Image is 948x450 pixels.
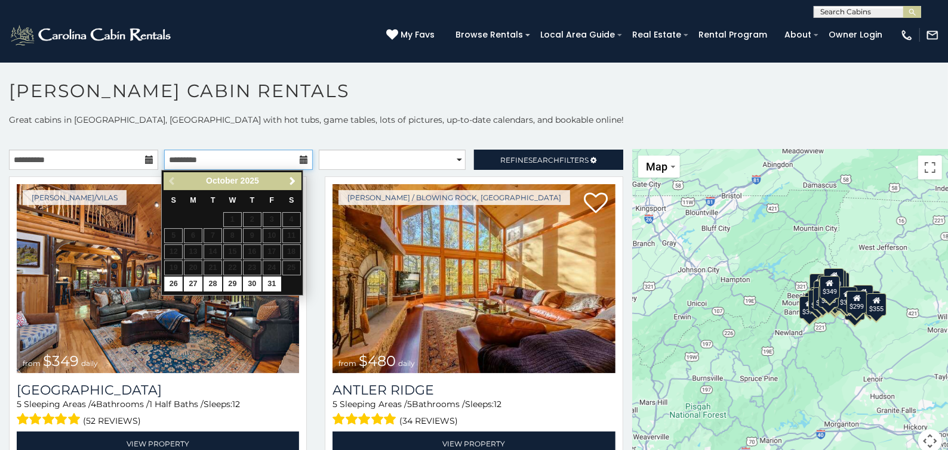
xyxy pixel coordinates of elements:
[164,277,183,291] a: 26
[778,26,817,44] a: About
[810,274,830,296] div: $635
[338,190,570,205] a: [PERSON_NAME] / Blowing Rock, [GEOGRAPHIC_DATA]
[190,196,196,204] span: Monday
[638,156,680,178] button: Change map style
[229,196,236,204] span: Wednesday
[23,359,41,368] span: from
[333,184,615,373] img: Antler Ridge
[17,184,299,373] img: Diamond Creek Lodge
[399,413,458,429] span: (34 reviews)
[17,399,21,409] span: 5
[824,268,845,290] div: $320
[918,156,942,179] button: Toggle fullscreen view
[808,289,829,312] div: $325
[171,196,176,204] span: Sunday
[799,296,820,318] div: $375
[398,359,415,368] span: daily
[250,196,255,204] span: Thursday
[534,26,621,44] a: Local Area Guide
[450,26,529,44] a: Browse Rentals
[820,276,840,299] div: $349
[584,191,608,216] a: Add to favorites
[626,26,687,44] a: Real Estate
[17,382,299,398] a: [GEOGRAPHIC_DATA]
[692,26,773,44] a: Rental Program
[926,29,939,42] img: mail-regular-white.png
[500,156,589,165] span: Refine Filters
[853,285,873,308] div: $930
[184,277,202,291] a: 27
[847,291,867,314] div: $299
[845,297,865,320] div: $350
[206,176,238,185] span: October
[17,382,299,398] h3: Diamond Creek Lodge
[474,150,623,170] a: RefineSearchFilters
[149,399,204,409] span: 1 Half Baths /
[823,26,888,44] a: Owner Login
[289,196,294,204] span: Saturday
[23,190,127,205] a: [PERSON_NAME]/Vilas
[43,352,79,370] span: $349
[232,399,240,409] span: 12
[223,277,242,291] a: 29
[243,277,261,291] a: 30
[84,413,141,429] span: (52 reviews)
[285,174,300,189] a: Next
[333,399,337,409] span: 5
[401,29,435,41] span: My Favs
[386,29,438,42] a: My Favs
[825,288,845,311] div: $315
[91,399,96,409] span: 4
[818,285,839,308] div: $225
[338,359,356,368] span: from
[241,176,259,185] span: 2025
[17,184,299,373] a: Diamond Creek Lodge from $349 daily
[359,352,396,370] span: $480
[17,398,299,429] div: Sleeping Areas / Bathrooms / Sleeps:
[494,399,501,409] span: 12
[407,399,412,409] span: 5
[813,287,833,310] div: $395
[900,29,913,42] img: phone-regular-white.png
[288,176,297,186] span: Next
[333,382,615,398] a: Antler Ridge
[9,23,174,47] img: White-1-2.png
[647,160,668,173] span: Map
[333,398,615,429] div: Sleeping Areas / Bathrooms / Sleeps:
[204,277,222,291] a: 28
[81,359,98,368] span: daily
[263,277,281,291] a: 31
[269,196,274,204] span: Friday
[211,196,216,204] span: Tuesday
[838,286,858,309] div: $380
[528,156,559,165] span: Search
[333,184,615,373] a: Antler Ridge from $480 daily
[867,293,887,316] div: $355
